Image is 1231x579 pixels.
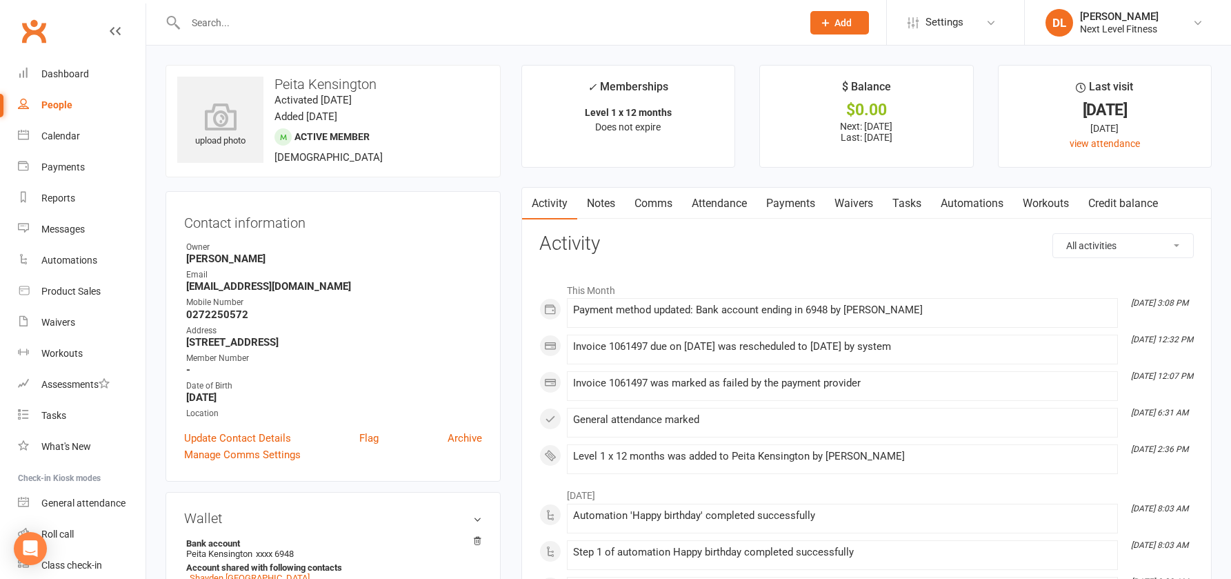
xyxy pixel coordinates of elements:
h3: Activity [539,233,1194,255]
a: Credit balance [1079,188,1168,219]
div: Automation 'Happy birthday' completed successfully [573,510,1112,522]
i: [DATE] 8:03 AM [1131,540,1188,550]
strong: - [186,364,482,376]
a: Reports [18,183,146,214]
input: Search... [181,13,792,32]
strong: [STREET_ADDRESS] [186,336,482,349]
a: Payments [757,188,825,219]
a: Workouts [1013,188,1079,219]
div: [DATE] [1011,103,1199,117]
strong: Account shared with following contacts [186,562,475,573]
strong: Bank account [186,538,475,549]
a: Comms [625,188,682,219]
strong: 0272250572 [186,308,482,321]
span: Active member [294,131,370,142]
div: Product Sales [41,286,101,297]
a: Calendar [18,121,146,152]
span: xxxx 6948 [256,549,294,559]
a: view attendance [1070,138,1140,149]
div: [PERSON_NAME] [1080,10,1159,23]
a: Flag [359,430,379,446]
div: Memberships [588,78,668,104]
a: Tasks [883,188,931,219]
a: Tasks [18,400,146,431]
a: Activity [522,188,577,219]
a: Automations [931,188,1013,219]
a: What's New [18,431,146,462]
div: Workouts [41,348,83,359]
a: Payments [18,152,146,183]
a: General attendance kiosk mode [18,488,146,519]
div: Level 1 x 12 months was added to Peita Kensington by [PERSON_NAME] [573,451,1112,462]
h3: Contact information [184,210,482,230]
div: DL [1045,9,1073,37]
a: Assessments [18,369,146,400]
h3: Peita Kensington [177,77,489,92]
div: Waivers [41,317,75,328]
div: $0.00 [772,103,960,117]
a: Automations [18,245,146,276]
span: [DEMOGRAPHIC_DATA] [274,151,383,164]
div: [DATE] [1011,121,1199,136]
strong: Level 1 x 12 months [585,107,672,118]
h3: Wallet [184,511,482,526]
a: Waivers [18,307,146,338]
div: Dashboard [41,68,89,79]
i: [DATE] 3:08 PM [1131,298,1188,308]
i: [DATE] 6:31 AM [1131,408,1188,418]
div: Email [186,268,482,282]
div: People [41,99,72,110]
span: Add [834,17,852,28]
i: ✓ [588,81,597,94]
time: Added [DATE] [274,110,337,123]
div: Next Level Fitness [1080,23,1159,35]
i: [DATE] 8:03 AM [1131,504,1188,513]
div: Roll call [41,529,74,540]
div: Payment method updated: Bank account ending in 6948 by [PERSON_NAME] [573,304,1112,316]
div: Location [186,407,482,420]
a: Manage Comms Settings [184,446,301,463]
div: Address [186,324,482,337]
div: General attendance [41,498,126,509]
strong: [DATE] [186,391,482,404]
a: Dashboard [18,59,146,90]
div: Step 1 of automation Happy birthday completed successfully [573,547,1112,558]
div: Tasks [41,410,66,421]
a: Attendance [682,188,757,219]
a: Roll call [18,519,146,550]
div: Owner [186,241,482,254]
button: Add [810,11,869,35]
div: Invoice 1061497 due on [DATE] was rescheduled to [DATE] by system [573,341,1112,353]
strong: [PERSON_NAME] [186,253,482,265]
a: Clubworx [17,14,51,48]
a: Waivers [825,188,883,219]
li: This Month [539,276,1194,298]
div: Class check-in [41,560,102,571]
li: [DATE] [539,481,1194,503]
p: Next: [DATE] Last: [DATE] [772,121,960,143]
a: Workouts [18,338,146,369]
div: Payments [41,161,85,173]
div: Automations [41,255,97,266]
div: Mobile Number [186,296,482,309]
span: Does not expire [595,121,661,133]
strong: [EMAIL_ADDRESS][DOMAIN_NAME] [186,280,482,293]
div: Date of Birth [186,380,482,393]
time: Activated [DATE] [274,94,352,106]
div: Calendar [41,130,80,141]
a: Notes [577,188,625,219]
div: Open Intercom Messenger [14,532,47,565]
a: Archive [448,430,482,446]
div: $ Balance [842,78,891,103]
div: Last visit [1076,78,1133,103]
div: What's New [41,441,91,452]
a: Update Contact Details [184,430,291,446]
i: [DATE] 12:07 PM [1131,371,1193,381]
i: [DATE] 12:32 PM [1131,335,1193,344]
div: Messages [41,224,85,235]
div: Assessments [41,379,110,390]
div: General attendance marked [573,414,1112,426]
div: Member Number [186,352,482,365]
a: People [18,90,146,121]
a: Product Sales [18,276,146,307]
